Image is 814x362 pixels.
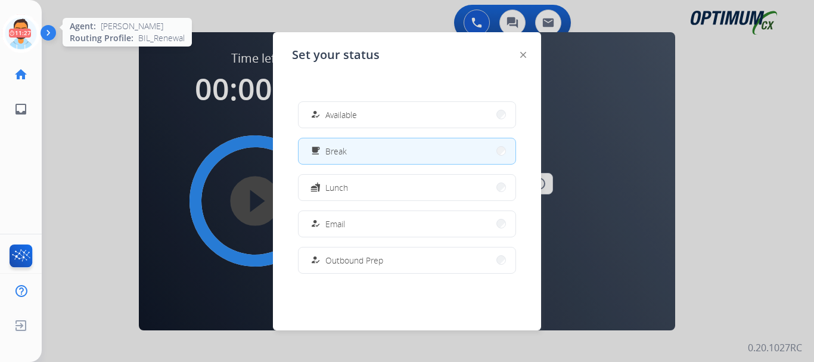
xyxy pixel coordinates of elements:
[299,138,515,164] button: Break
[14,67,28,82] mat-icon: home
[325,181,348,194] span: Lunch
[299,211,515,237] button: Email
[70,32,133,44] span: Routing Profile:
[520,52,526,58] img: close-button
[325,109,357,121] span: Available
[748,341,802,355] p: 0.20.1027RC
[14,102,28,116] mat-icon: inbox
[299,247,515,273] button: Outbound Prep
[138,32,185,44] span: BIL_Renewal
[70,20,96,32] span: Agent:
[325,218,345,230] span: Email
[325,254,383,267] span: Outbound Prep
[299,102,515,128] button: Available
[310,219,321,229] mat-icon: how_to_reg
[310,146,321,156] mat-icon: free_breakfast
[310,255,321,265] mat-icon: how_to_reg
[310,110,321,120] mat-icon: how_to_reg
[292,47,380,63] span: Set your status
[299,175,515,200] button: Lunch
[325,145,347,157] span: Break
[310,182,321,193] mat-icon: fastfood
[101,20,163,32] span: [PERSON_NAME]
